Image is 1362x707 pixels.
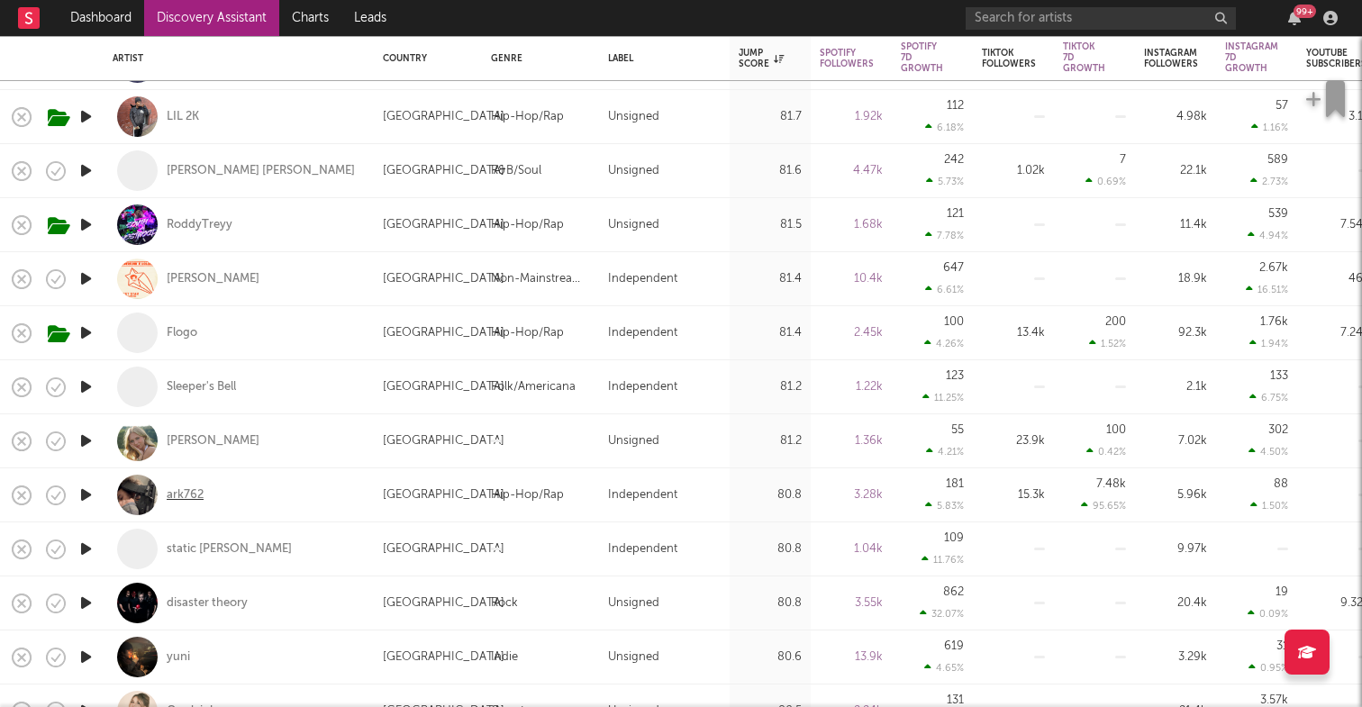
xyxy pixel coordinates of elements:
div: 81.2 [739,431,802,452]
div: Indie [491,647,518,668]
div: 0.95 % [1248,662,1288,674]
div: Independent [608,485,677,506]
div: disaster theory [167,595,248,612]
div: Non-Mainstream Electronic [491,268,590,290]
div: 11.25 % [922,392,964,403]
div: 302 [1268,424,1288,436]
div: Spotify Followers [820,48,874,69]
div: Independent [608,268,677,290]
div: Artist [113,53,356,64]
div: Unsigned [608,431,659,452]
div: 0.09 % [1248,608,1288,620]
div: 2.67k [1259,262,1288,274]
div: Unsigned [608,106,659,128]
div: R&B/Soul [491,160,541,182]
div: 2.45k [820,322,883,344]
div: Hip-Hop/Rap [491,106,564,128]
div: [GEOGRAPHIC_DATA] [383,160,504,182]
div: yuni [167,649,190,666]
div: Unsigned [608,647,659,668]
a: [PERSON_NAME] [167,433,259,449]
a: Sleeper's Bell [167,379,236,395]
div: Jump Score [739,48,784,69]
div: 4.98k [1144,106,1207,128]
div: 7.78 % [925,230,964,241]
div: 2.1k [1144,376,1207,398]
div: 7.02k [1144,431,1207,452]
div: 0.69 % [1085,176,1126,187]
div: RoddyTreyy [167,217,232,233]
div: 5.96k [1144,485,1207,506]
div: Country [383,53,464,64]
div: 100 [1106,424,1126,436]
div: 81.2 [739,376,802,398]
div: 589 [1267,154,1288,166]
a: ark762 [167,487,204,503]
div: [GEOGRAPHIC_DATA] [383,268,504,290]
a: static [PERSON_NAME] [167,541,292,557]
div: 2.73 % [1250,176,1288,187]
div: 181 [946,478,964,490]
div: Rock [491,593,518,614]
div: 1.22k [820,376,883,398]
div: 99 + [1294,5,1316,18]
div: 80.8 [739,539,802,560]
div: Independent [608,322,677,344]
a: LIL 2K [167,109,199,125]
div: Hip-Hop/Rap [491,322,564,344]
div: 81.7 [739,106,802,128]
div: 121 [947,208,964,220]
div: Genre [491,53,581,64]
div: [GEOGRAPHIC_DATA] [383,647,504,668]
div: 200 [1105,316,1126,328]
div: 13.4k [982,322,1045,344]
div: 23.9k [982,431,1045,452]
div: 1.50 % [1250,500,1288,512]
div: 4.26 % [924,338,964,349]
div: 81.4 [739,322,802,344]
div: Unsigned [608,593,659,614]
div: 57 [1276,100,1288,112]
input: Search for artists [966,7,1236,30]
div: 131 [947,694,964,706]
a: [PERSON_NAME] [PERSON_NAME] [167,163,355,179]
div: 88 [1274,478,1288,490]
div: 11.76 % [922,554,964,566]
div: Flogo [167,325,197,341]
div: 539 [1268,208,1288,220]
div: 1.16 % [1251,122,1288,133]
div: [GEOGRAPHIC_DATA] [383,322,504,344]
div: 32.07 % [920,608,964,620]
div: [GEOGRAPHIC_DATA] [383,106,504,128]
div: Folk/Americana [491,376,576,398]
div: [GEOGRAPHIC_DATA] [383,593,504,614]
button: 99+ [1288,11,1301,25]
div: 20.4k [1144,593,1207,614]
div: [GEOGRAPHIC_DATA] [383,485,504,506]
div: 7.48k [1096,478,1126,490]
div: 1.36k [820,431,883,452]
div: 0.42 % [1086,446,1126,458]
div: Label [608,53,712,64]
div: 5.73 % [926,176,964,187]
div: 19 [1276,586,1288,598]
div: 1.02k [982,160,1045,182]
div: 80.6 [739,647,802,668]
div: 4.50 % [1248,446,1288,458]
div: 647 [943,262,964,274]
div: 6.61 % [925,284,964,295]
div: 1.94 % [1249,338,1288,349]
div: Hip-Hop/Rap [491,214,564,236]
div: 13.9k [820,647,883,668]
div: 100 [944,316,964,328]
div: 81.5 [739,214,802,236]
div: 7 [1120,154,1126,166]
div: 3.55k [820,593,883,614]
div: 31 [1276,640,1288,652]
div: [GEOGRAPHIC_DATA] [383,376,504,398]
